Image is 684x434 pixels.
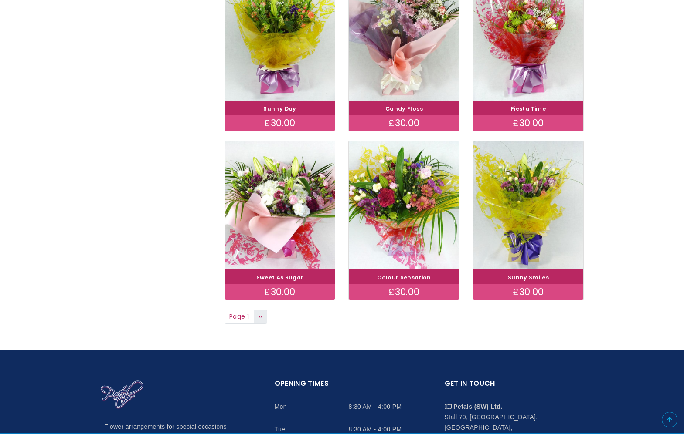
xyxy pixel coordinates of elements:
[256,274,304,281] a: Sweet As Sugar
[225,284,335,300] div: £30.00
[349,115,459,131] div: £30.00
[473,141,583,269] img: Sunny Smiles
[225,310,254,324] span: Page 1
[473,115,583,131] div: £30.00
[349,284,459,300] div: £30.00
[225,141,335,269] img: Sweet As Sugar
[473,284,583,300] div: £30.00
[225,310,584,324] nav: Page navigation
[275,395,410,417] li: Mon
[385,105,423,112] a: Candy Floss
[225,115,335,131] div: £30.00
[453,403,502,410] strong: Petals (SW) Ltd.
[349,401,410,412] span: 8:30 AM - 4:00 PM
[100,380,144,410] img: Home
[511,105,546,112] a: Fiesta Time
[445,378,580,395] h2: Get in touch
[263,105,296,112] a: Sunny Day
[259,312,262,321] span: ››
[349,141,459,269] img: Colour Sensation
[377,274,431,281] a: Colour Sensation
[508,274,549,281] a: Sunny Smiles
[275,378,410,395] h2: Opening Times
